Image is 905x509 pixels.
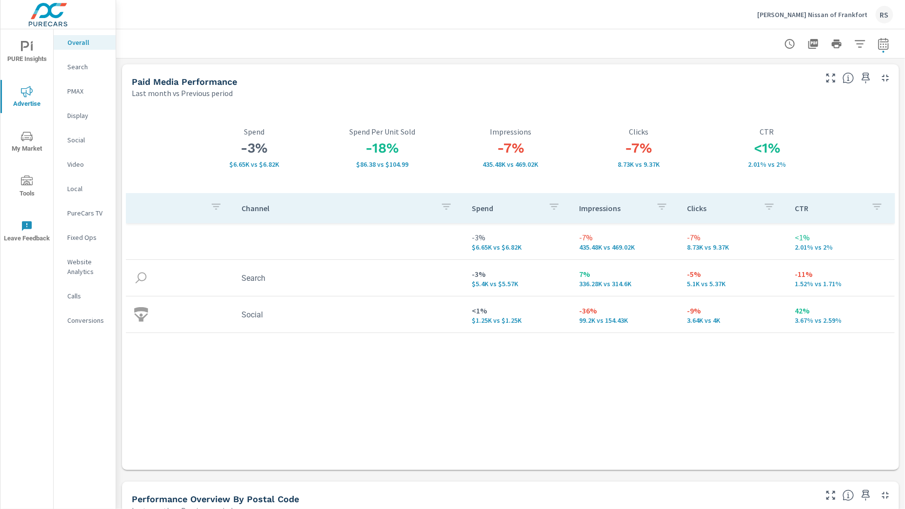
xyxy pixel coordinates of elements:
[67,135,108,145] p: Social
[3,86,50,110] span: Advertise
[472,305,564,316] p: <1%
[687,316,780,324] p: 3,639 vs 4,000
[874,34,893,54] button: Select Date Range
[858,488,874,503] span: Save this to your personalized report
[823,488,839,503] button: Make Fullscreen
[878,70,893,86] button: Minimize Widget
[67,62,108,72] p: Search
[703,140,831,157] h3: <1%
[687,305,780,316] p: -9%
[134,271,148,285] img: icon-search.svg
[54,133,116,147] div: Social
[0,29,53,254] div: nav menu
[67,38,108,47] p: Overall
[3,41,50,65] span: PURE Insights
[67,184,108,194] p: Local
[703,160,831,168] p: 2.01% vs 2%
[446,140,575,157] h3: -7%
[134,307,148,322] img: icon-social.svg
[132,77,237,87] h5: Paid Media Performance
[580,316,672,324] p: 99,200 vs 154,425
[795,232,887,243] p: <1%
[446,160,575,168] p: 435,484 vs 469,022
[580,232,672,243] p: -7%
[795,203,864,213] p: CTR
[54,181,116,196] div: Local
[795,316,887,324] p: 3.67% vs 2.59%
[795,243,887,251] p: 2.01% vs 2%
[575,127,703,136] p: Clicks
[54,289,116,303] div: Calls
[687,280,780,288] p: 5,095 vs 5,367
[687,232,780,243] p: -7%
[318,160,446,168] p: $86.38 vs $104.99
[472,232,564,243] p: -3%
[876,6,893,23] div: RS
[67,233,108,242] p: Fixed Ops
[580,280,672,288] p: 336,284 vs 314,597
[67,291,108,301] p: Calls
[878,488,893,503] button: Minimize Widget
[67,86,108,96] p: PMAX
[132,87,233,99] p: Last month vs Previous period
[132,494,299,504] h5: Performance Overview By Postal Code
[54,35,116,50] div: Overall
[3,220,50,244] span: Leave Feedback
[804,34,823,54] button: "Export Report to PDF"
[190,140,318,157] h3: -3%
[67,159,108,169] p: Video
[472,203,541,213] p: Spend
[54,59,116,74] div: Search
[795,280,887,288] p: 1.52% vs 1.71%
[580,243,672,251] p: 435,484 vs 469,022
[580,305,672,316] p: -36%
[580,268,672,280] p: 7%
[67,111,108,120] p: Display
[318,127,446,136] p: Spend Per Unit Sold
[67,208,108,218] p: PureCars TV
[687,203,756,213] p: Clicks
[472,268,564,280] p: -3%
[67,257,108,276] p: Website Analytics
[703,127,831,136] p: CTR
[54,230,116,245] div: Fixed Ops
[190,127,318,136] p: Spend
[54,108,116,123] div: Display
[472,243,564,251] p: $6,651 vs $6,824
[54,206,116,220] div: PureCars TV
[827,34,846,54] button: Print Report
[795,305,887,316] p: 42%
[318,140,446,157] h3: -18%
[446,127,575,136] p: Impressions
[858,70,874,86] span: Save this to your personalized report
[757,10,868,19] p: [PERSON_NAME] Nissan of Frankfort
[843,489,854,501] span: Understand performance data by postal code. Individual postal codes can be selected and expanded ...
[823,70,839,86] button: Make Fullscreen
[575,160,703,168] p: 8,734 vs 9,367
[54,254,116,279] div: Website Analytics
[54,84,116,98] div: PMAX
[575,140,703,157] h3: -7%
[234,302,464,327] td: Social
[687,268,780,280] p: -5%
[54,313,116,328] div: Conversions
[3,131,50,155] span: My Market
[190,160,318,168] p: $6,651 vs $6,824
[241,203,433,213] p: Channel
[850,34,870,54] button: Apply Filters
[3,176,50,199] span: Tools
[580,203,648,213] p: Impressions
[234,266,464,291] td: Search
[795,268,887,280] p: -11%
[687,243,780,251] p: 8,734 vs 9,367
[472,316,564,324] p: $1,255 vs $1,252
[472,280,564,288] p: $5,396 vs $5,572
[843,72,854,84] span: Understand performance metrics over the selected time range.
[54,157,116,172] div: Video
[67,315,108,325] p: Conversions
